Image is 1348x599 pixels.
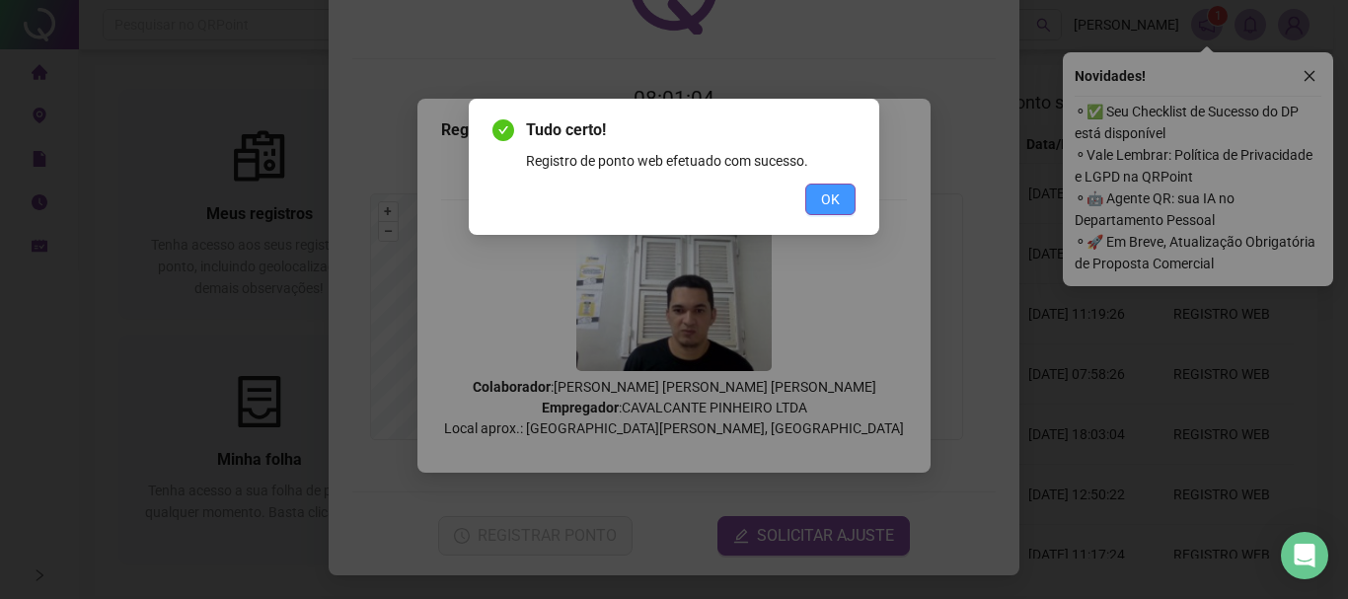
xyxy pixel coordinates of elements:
[1281,532,1328,579] div: Open Intercom Messenger
[492,119,514,141] span: check-circle
[821,188,840,210] span: OK
[526,118,856,142] span: Tudo certo!
[526,150,856,172] div: Registro de ponto web efetuado com sucesso.
[805,184,856,215] button: OK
